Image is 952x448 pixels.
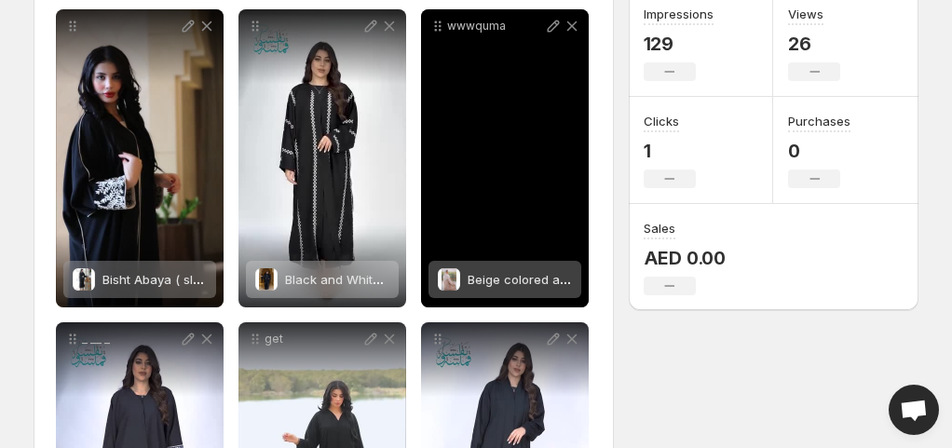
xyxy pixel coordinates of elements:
[644,112,679,130] h3: Clicks
[102,272,290,287] span: Bisht Abaya ( sleeve patterned )
[285,272,452,287] span: Black and White Bisht abaya
[468,272,589,287] span: Beige colored abaya
[56,9,224,307] div: Bisht Abaya ( sleeve patterned )Bisht Abaya ( sleeve patterned )
[421,9,589,307] div: wwwqumaBeige colored abayaBeige colored abaya
[644,5,714,23] h3: Impressions
[788,33,840,55] p: 26
[644,219,675,238] h3: Sales
[788,5,823,23] h3: Views
[644,140,696,162] p: 1
[447,19,544,34] p: wwwquma
[238,9,406,307] div: Black and White Bisht abayaBlack and White Bisht abaya
[788,112,850,130] h3: Purchases
[82,332,179,346] p: _ __ _
[644,33,714,55] p: 129
[265,332,361,346] p: get
[644,247,726,269] p: AED 0.00
[788,140,850,162] p: 0
[889,385,939,435] a: Open chat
